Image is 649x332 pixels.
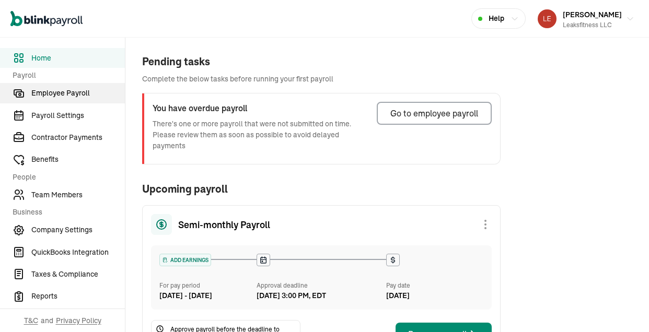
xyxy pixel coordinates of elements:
[386,290,483,301] div: [DATE]
[31,154,125,165] span: Benefits
[31,110,125,121] span: Payroll Settings
[489,13,504,24] span: Help
[31,224,125,235] span: Company Settings
[471,8,526,29] button: Help
[159,281,257,290] div: For pay period
[31,291,125,302] span: Reports
[257,281,382,290] div: Approval deadline
[31,269,125,280] span: Taxes & Compliance
[142,181,501,197] span: Upcoming payroll
[31,189,125,200] span: Team Members
[159,290,257,301] div: [DATE] - [DATE]
[153,102,368,114] h3: You have overdue payroll
[178,218,270,232] span: Semi-monthly Payroll
[31,247,125,258] span: QuickBooks Integration
[160,254,211,266] div: ADD EARNINGS
[563,10,622,19] span: [PERSON_NAME]
[153,118,368,151] p: There's one or more payroll that were not submitted on time. Please review them as soon as possib...
[13,70,119,81] span: Payroll
[56,315,101,326] span: Privacy Policy
[24,315,38,326] span: T&C
[257,290,326,301] div: [DATE] 3:00 PM, EDT
[534,6,639,32] button: [PERSON_NAME]Leaksfitness LLC
[31,53,125,64] span: Home
[142,54,501,69] div: Pending tasks
[386,281,483,290] div: Pay date
[10,4,83,34] nav: Global
[597,282,649,332] iframe: Chat Widget
[390,107,478,120] div: Go to employee payroll
[563,20,622,30] div: Leaksfitness LLC
[13,172,119,183] span: People
[142,74,501,85] span: Complete the below tasks before running your first payroll
[31,132,125,143] span: Contractor Payments
[31,88,125,99] span: Employee Payroll
[13,207,119,218] span: Business
[377,102,492,125] button: Go to employee payroll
